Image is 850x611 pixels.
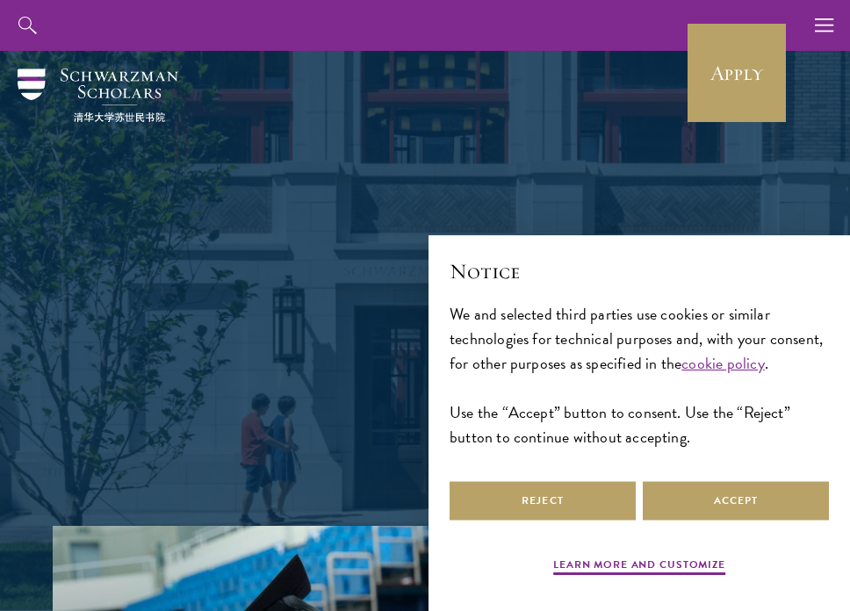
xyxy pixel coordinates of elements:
button: Accept [643,481,829,521]
h2: Notice [450,256,829,286]
button: Learn more and customize [553,557,725,578]
a: Apply [688,24,786,122]
button: Reject [450,481,636,521]
a: cookie policy [681,351,764,375]
img: Schwarzman Scholars [18,68,178,122]
div: We and selected third parties use cookies or similar technologies for technical purposes and, wit... [450,302,829,449]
